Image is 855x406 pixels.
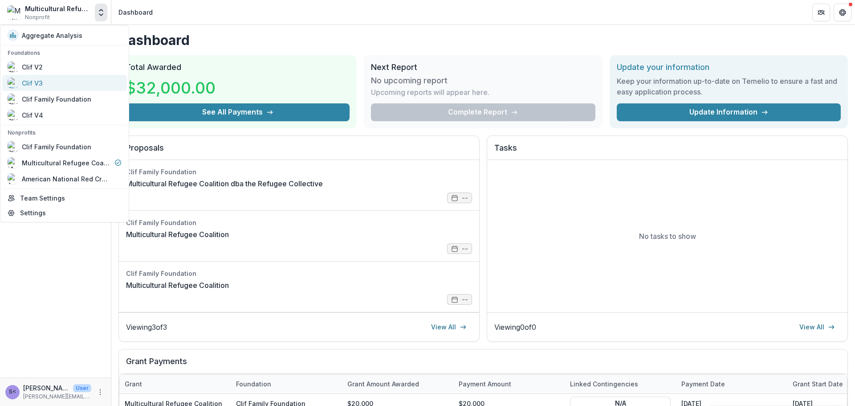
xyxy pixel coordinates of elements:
div: Payment date [676,374,787,394]
div: Foundation [231,379,277,389]
h2: Total Awarded [126,62,350,72]
nav: breadcrumb [115,6,156,19]
a: Multicultural Refugee Coalition [126,280,229,291]
div: Linked Contingencies [565,379,643,389]
div: Grant [119,374,231,394]
div: Grant [119,379,147,389]
h2: Proposals [126,143,472,160]
div: Dashboard [118,8,153,17]
div: Grant amount awarded [342,374,453,394]
div: Payment date [676,379,730,389]
div: Linked Contingencies [565,374,676,394]
img: Multicultural Refugee Coalition [7,5,21,20]
button: Partners [812,4,830,21]
h2: Tasks [494,143,840,160]
h2: Update your information [617,62,841,72]
a: View All [794,320,840,334]
button: Get Help [834,4,851,21]
h1: Dashboard [118,32,848,48]
p: No tasks to show [639,231,696,242]
a: Multicultural Refugee Coalition [126,229,229,240]
a: Multicultural Refugee Coalition dba the Refugee Collective [126,178,323,189]
h2: Next Report [371,62,595,72]
div: Grant start date [787,379,848,389]
h3: No upcoming report [371,76,448,86]
p: Viewing 3 of 3 [126,322,167,332]
button: See All Payments [126,103,350,121]
div: Multicultural Refugee Coalition [25,4,91,13]
div: Payment Amount [453,374,565,394]
div: Payment Amount [453,379,517,389]
div: Grant amount awarded [342,379,424,389]
div: Sarah Grady <sarah@cliffamilyfoundation.org> [9,389,16,395]
span: Nonprofit [25,13,50,21]
h3: Keep your information up-to-date on Temelio to ensure a fast and easy application process. [617,76,841,97]
h3: $32,000.00 [126,76,216,100]
a: Update Information [617,103,841,121]
p: [PERSON_NAME] <[PERSON_NAME][EMAIL_ADDRESS][DOMAIN_NAME]> [23,383,69,393]
button: Open entity switcher [95,4,107,21]
div: Foundation [231,374,342,394]
p: Upcoming reports will appear here. [371,87,489,98]
p: Viewing 0 of 0 [494,322,536,332]
a: View All [426,320,472,334]
p: [PERSON_NAME][EMAIL_ADDRESS][DOMAIN_NAME] [23,393,91,401]
p: User [73,384,91,392]
h2: Grant Payments [126,357,840,373]
button: More [95,387,106,398]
